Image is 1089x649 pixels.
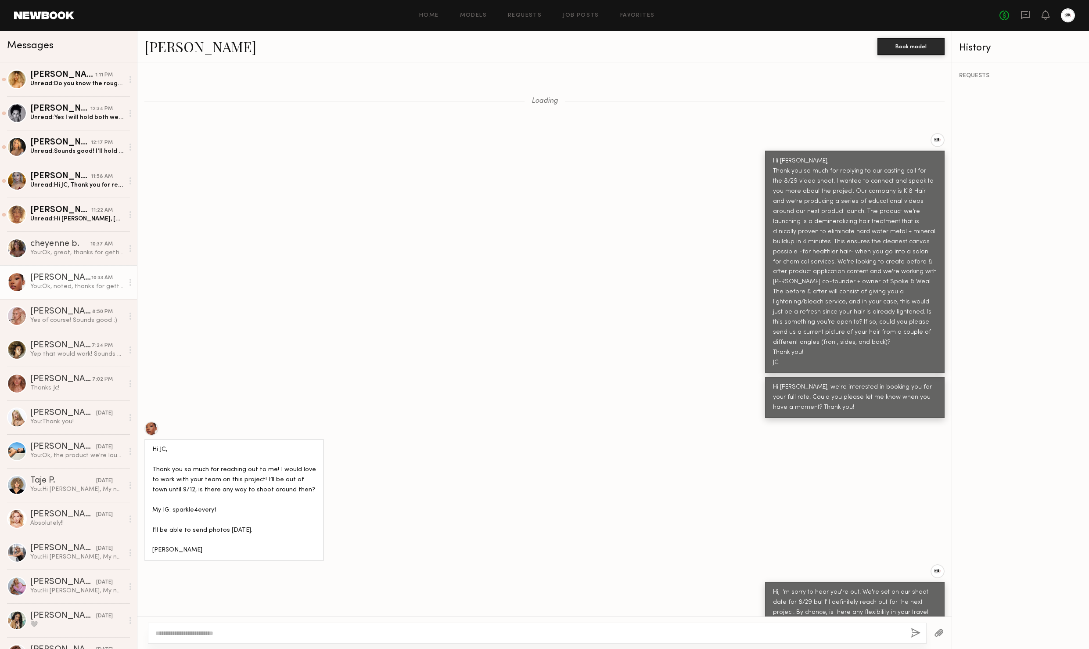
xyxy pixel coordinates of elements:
div: [PERSON_NAME] [30,341,92,350]
div: Yes of course! Sounds good :) [30,316,124,324]
div: Unread: Sounds good! I'll hold those dates for you [30,147,124,155]
div: You: Ok, great, thanks for getting back! Could you please hold both weeks for us? I will reach ou... [30,249,124,257]
div: [PERSON_NAME] [30,307,92,316]
div: Yep that would work! Sounds good, I’ll hold for you 🥰 [30,350,124,358]
a: Book model [877,42,945,50]
div: History [959,43,1082,53]
div: Hi [PERSON_NAME], we're interested in booking you for your full rate. Could you please let me kno... [773,382,937,413]
span: Messages [7,41,54,51]
div: 11:22 AM [91,206,113,215]
div: [DATE] [96,578,113,587]
a: Home [419,13,439,18]
div: REQUESTS [959,73,1082,79]
div: You: Hi [PERSON_NAME], My name is JC and I'm casting three (3) photo+video shoots for K18 Hair in... [30,485,124,494]
div: [PERSON_NAME] [30,612,96,620]
div: 7:24 PM [92,342,113,350]
div: You: Ok, noted, thanks for getting back! Is your hair still blonde? [30,282,124,291]
div: cheyenne b. [30,240,90,249]
a: Job Posts [563,13,599,18]
div: Unread: Do you know the rough duration of the shoot? Full day or half day? I can discuss with my ... [30,79,124,88]
div: [PERSON_NAME] [30,375,92,384]
div: Absolutely!! [30,519,124,527]
div: [PERSON_NAME] [30,206,91,215]
div: 🩶 [30,620,124,629]
div: Hi, I'm sorry to hear you're out. We're set on our shoot date for 8/29 but I'll definitely reach ... [773,588,937,628]
div: [PERSON_NAME] [30,443,96,451]
div: 12:34 PM [90,105,113,113]
a: [PERSON_NAME] [144,37,256,56]
div: You: Ok, the product we're launching is exclusively for blonde hair. If you're open to it, we wou... [30,451,124,460]
div: [DATE] [96,612,113,620]
div: 10:33 AM [91,274,113,282]
div: [PERSON_NAME] [30,510,96,519]
a: Requests [508,13,542,18]
div: [DATE] [96,544,113,553]
div: Taje P. [30,476,96,485]
div: Hi [PERSON_NAME], Thank you so much for replying to our casting call for the 8/29 video shoot. I ... [773,156,937,368]
div: [DATE] [96,477,113,485]
div: 10:37 AM [90,240,113,249]
a: Favorites [620,13,655,18]
div: [DATE] [96,511,113,519]
div: 7:02 PM [92,375,113,384]
div: 8:50 PM [92,308,113,316]
div: [PERSON_NAME] [30,71,95,79]
div: Unread: Yes I will hold both weeks, looking forward to the possibility of working together! [30,113,124,122]
div: [PERSON_NAME] [30,544,96,553]
div: Thanks Jc! [30,384,124,392]
div: [PERSON_NAME] [30,172,91,181]
span: Loading [532,97,558,105]
div: You: Hi [PERSON_NAME], My name is JC and I'm casting three (3) photo+video shoots for K18 Hair in... [30,587,124,595]
div: You: Hi [PERSON_NAME], My name is [PERSON_NAME] and I'm casting three (3) photo+video shoots for ... [30,553,124,561]
div: [PERSON_NAME] [30,105,90,113]
div: You: Thank you! [30,418,124,426]
div: Unread: Hi JC, Thank you for reaching out. I did receive [PERSON_NAME]’s message and have shared ... [30,181,124,189]
div: [PERSON_NAME] [30,274,91,282]
div: 1:11 PM [95,71,113,79]
div: [DATE] [96,409,113,418]
div: [DATE] [96,443,113,451]
button: Book model [877,38,945,55]
div: [PERSON_NAME] [30,578,96,587]
div: 12:17 PM [91,139,113,147]
div: 11:58 AM [91,173,113,181]
div: [PERSON_NAME] [30,409,96,418]
div: Unread: Hi [PERSON_NAME], [PERSON_NAME] so excited to be considered & potentially be part of this... [30,215,124,223]
a: Models [460,13,487,18]
div: [PERSON_NAME] [30,138,91,147]
div: Hi JC, Thank you so much for reaching out to me! I would love to work with your team on this proj... [152,445,316,555]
